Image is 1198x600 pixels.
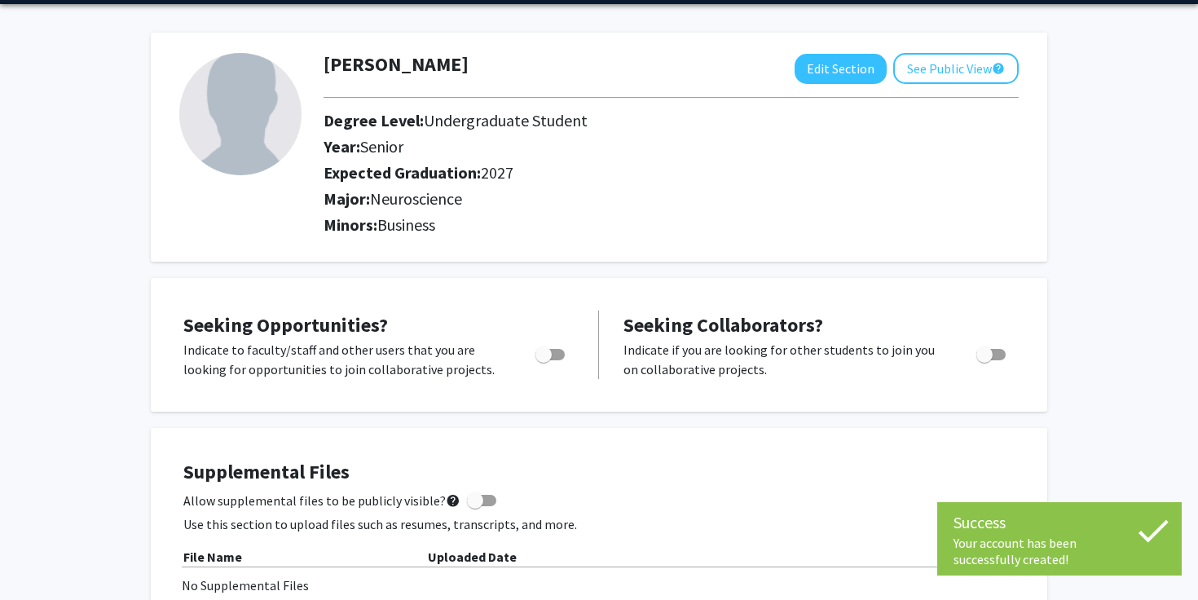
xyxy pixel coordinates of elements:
span: Allow supplemental files to be publicly visible? [183,491,460,510]
h2: Degree Level: [324,111,906,130]
span: Seeking Collaborators? [623,312,823,337]
span: Undergraduate Student [424,110,588,130]
span: Senior [360,136,403,157]
div: Success [954,510,1165,535]
h2: Minors: [324,215,1019,235]
h2: Major: [324,189,1019,209]
div: Toggle [529,340,574,364]
div: Toggle [970,340,1015,364]
span: Business [377,214,435,235]
iframe: Chat [12,527,69,588]
img: Profile Picture [179,53,302,175]
span: Seeking Opportunities? [183,312,388,337]
h1: [PERSON_NAME] [324,53,469,77]
div: No Supplemental Files [182,576,1016,595]
mat-icon: help [992,59,1005,78]
div: Your account has been successfully created! [954,535,1165,567]
p: Indicate to faculty/staff and other users that you are looking for opportunities to join collabor... [183,340,504,379]
mat-icon: help [446,491,460,510]
button: See Public View [893,53,1019,84]
h2: Expected Graduation: [324,163,906,183]
b: Uploaded Date [428,549,517,565]
span: Neuroscience [370,188,462,209]
b: File Name [183,549,242,565]
p: Indicate if you are looking for other students to join you on collaborative projects. [623,340,945,379]
span: 2027 [481,162,513,183]
h4: Supplemental Files [183,461,1015,484]
button: Edit Section [795,54,887,84]
h2: Year: [324,137,906,157]
p: Use this section to upload files such as resumes, transcripts, and more. [183,514,1015,534]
